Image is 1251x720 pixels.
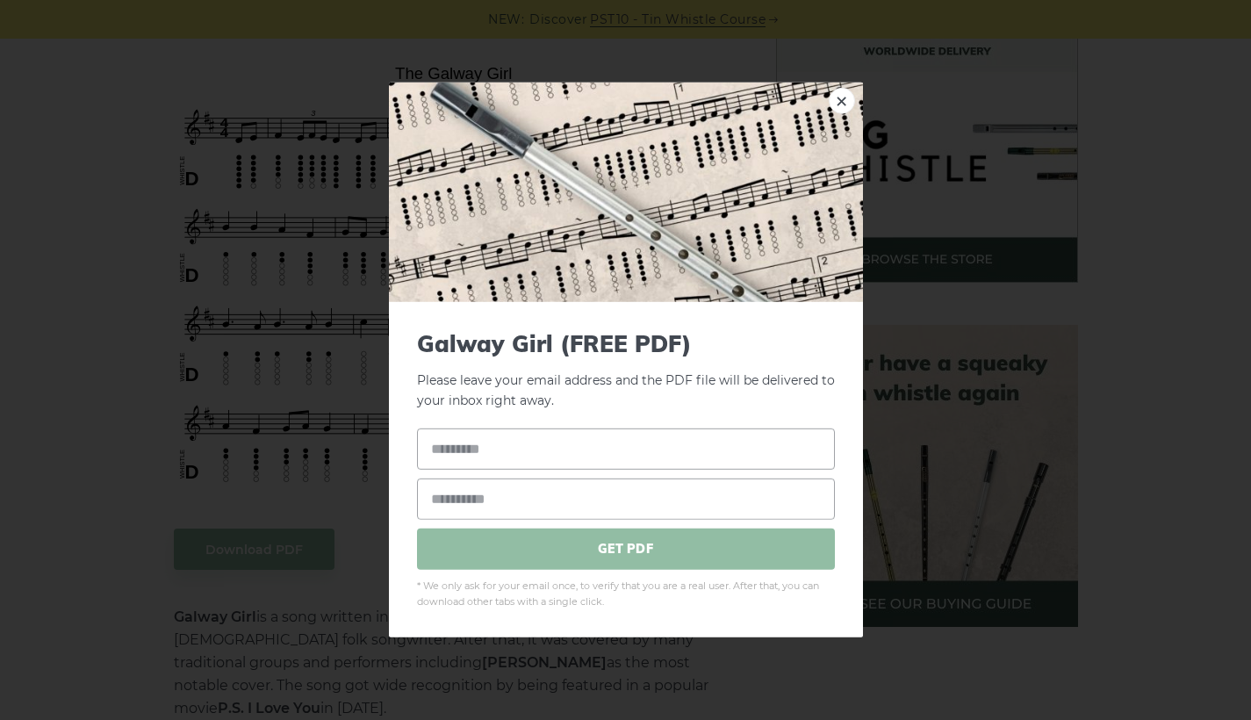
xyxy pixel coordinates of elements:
a: × [829,88,855,114]
span: GET PDF [417,528,835,569]
img: Tin Whistle Tab Preview [389,83,863,302]
p: Please leave your email address and the PDF file will be delivered to your inbox right away. [417,330,835,411]
span: * We only ask for your email once, to verify that you are a real user. After that, you can downlo... [417,578,835,609]
span: Galway Girl (FREE PDF) [417,330,835,357]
